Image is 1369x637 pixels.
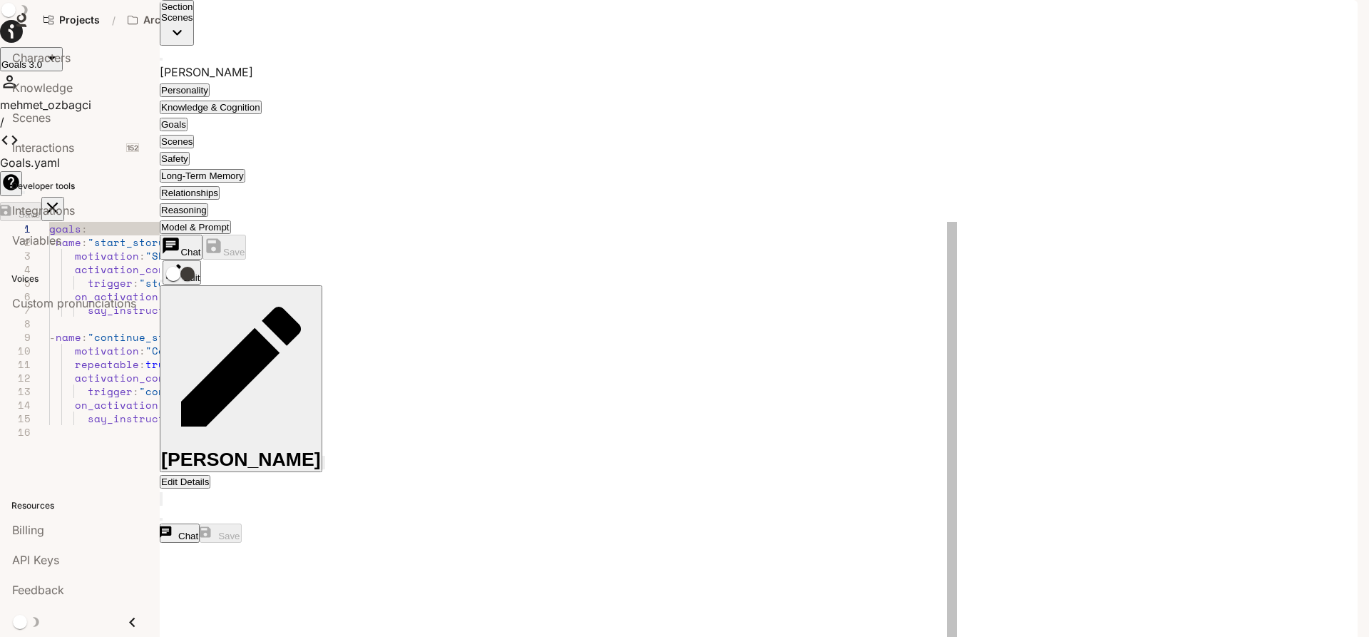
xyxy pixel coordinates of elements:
button: Model & Prompt [160,220,231,234]
button: Safety [160,152,190,165]
div: / [106,13,121,28]
a: Go to projects [37,6,106,34]
button: Open character avatar dialog [160,58,163,61]
p: ArchiveOfResistance [143,14,223,26]
button: Goals [160,118,188,131]
span: Projects [59,14,100,26]
p: Scenes [161,12,193,23]
button: Personality [160,83,210,97]
button: Relationships [160,186,220,200]
button: Scenes [160,135,194,148]
button: Reasoning [160,203,208,217]
button: Long-Term Memory [160,169,245,183]
span: Section [161,1,193,12]
button: Open workspace menu [121,6,245,34]
button: Knowledge & Cognition [160,101,262,114]
button: Save [202,235,247,259]
a: [PERSON_NAME] [160,65,253,79]
button: Chat [160,235,202,259]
